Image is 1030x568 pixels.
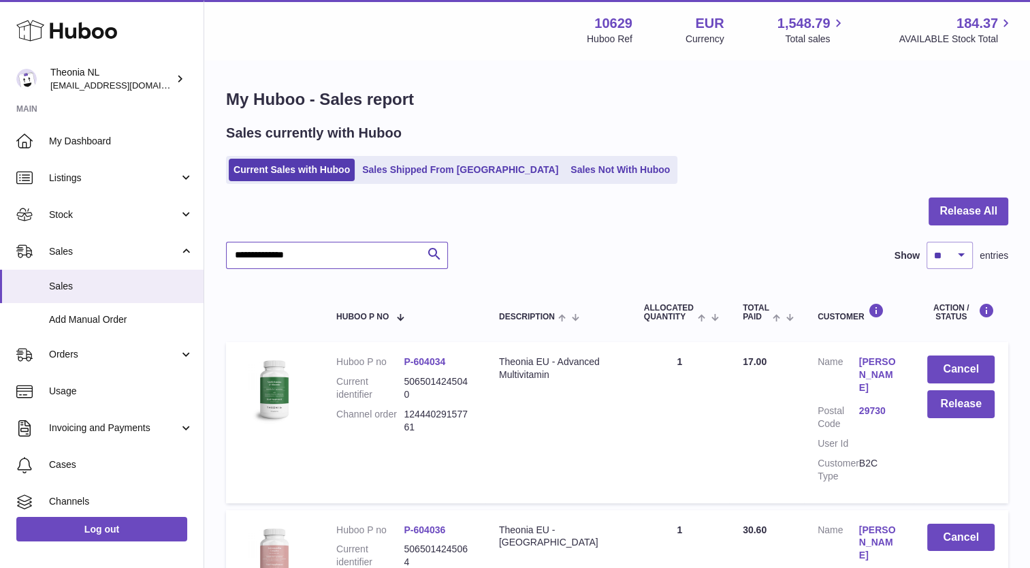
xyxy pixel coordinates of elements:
[226,124,402,142] h2: Sales currently with Huboo
[980,249,1008,262] span: entries
[743,356,767,367] span: 17.00
[49,422,179,435] span: Invoicing and Payments
[859,524,901,563] a: [PERSON_NAME]
[818,457,859,483] dt: Customer Type
[899,33,1014,46] span: AVAILABLE Stock Total
[336,408,404,434] dt: Channel order
[927,390,995,418] button: Release
[587,33,632,46] div: Huboo Ref
[499,313,555,321] span: Description
[404,375,471,401] dd: 5065014245040
[357,159,563,181] a: Sales Shipped From [GEOGRAPHIC_DATA]
[49,245,179,258] span: Sales
[686,33,724,46] div: Currency
[50,66,173,92] div: Theonia NL
[499,356,617,381] div: Theonia EU - Advanced Multivitamin
[16,69,37,89] img: info@wholesomegoods.eu
[927,356,995,383] button: Cancel
[743,304,769,321] span: Total paid
[49,208,179,221] span: Stock
[499,524,617,550] div: Theonia EU - [GEOGRAPHIC_DATA]
[336,313,389,321] span: Huboo P no
[777,14,846,46] a: 1,548.79 Total sales
[404,408,471,434] dd: 12444029157761
[929,198,1008,225] button: Release All
[818,405,859,430] dt: Postal Code
[49,280,193,293] span: Sales
[226,89,1008,110] h1: My Huboo - Sales report
[240,356,308,424] img: 106291725893241.jpg
[49,172,179,185] span: Listings
[50,80,200,91] span: [EMAIL_ADDRESS][DOMAIN_NAME]
[743,524,767,535] span: 30.60
[404,524,445,535] a: P-604036
[818,303,900,321] div: Customer
[859,457,901,483] dd: B2C
[594,14,632,33] strong: 10629
[927,303,995,321] div: Action / Status
[336,375,404,401] dt: Current identifier
[49,348,179,361] span: Orders
[404,356,445,367] a: P-604034
[566,159,675,181] a: Sales Not With Huboo
[49,313,193,326] span: Add Manual Order
[927,524,995,552] button: Cancel
[818,356,859,398] dt: Name
[49,458,193,471] span: Cases
[644,304,694,321] span: ALLOCATED Quantity
[818,524,859,566] dt: Name
[777,14,831,33] span: 1,548.79
[695,14,724,33] strong: EUR
[336,356,404,368] dt: Huboo P no
[859,356,901,394] a: [PERSON_NAME]
[49,495,193,508] span: Channels
[785,33,846,46] span: Total sales
[49,385,193,398] span: Usage
[49,135,193,148] span: My Dashboard
[229,159,355,181] a: Current Sales with Huboo
[956,14,998,33] span: 184.37
[859,405,901,417] a: 29730
[336,524,404,537] dt: Huboo P no
[818,437,859,450] dt: User Id
[630,342,729,503] td: 1
[899,14,1014,46] a: 184.37 AVAILABLE Stock Total
[895,249,920,262] label: Show
[16,517,187,541] a: Log out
